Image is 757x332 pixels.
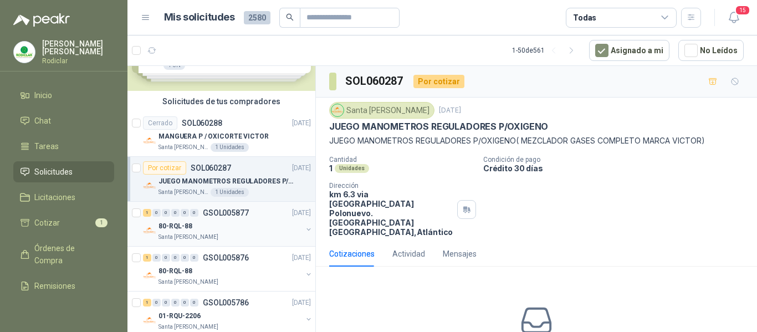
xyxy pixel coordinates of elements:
[164,9,235,25] h1: Mis solicitudes
[143,179,156,192] img: Company Logo
[329,156,474,164] p: Cantidad
[335,164,369,173] div: Unidades
[158,311,201,321] p: 01-RQU-2206
[143,116,177,130] div: Cerrado
[244,11,270,24] span: 2580
[292,208,311,218] p: [DATE]
[162,299,170,307] div: 0
[171,209,180,217] div: 0
[329,190,453,237] p: km 6.3 via [GEOGRAPHIC_DATA] Polonuevo. [GEOGRAPHIC_DATA] [GEOGRAPHIC_DATA] , Atlántico
[158,188,208,197] p: Santa [PERSON_NAME]
[143,296,313,331] a: 1 0 0 0 0 0 GSOL005786[DATE] Company Logo01-RQU-2206Santa [PERSON_NAME]
[143,206,313,242] a: 1 0 0 0 0 0 GSOL005877[DATE] Company Logo80-RQL-88Santa [PERSON_NAME]
[589,40,669,61] button: Asignado a mi
[286,13,294,21] span: search
[211,143,249,152] div: 1 Unidades
[42,58,114,64] p: Rodiclar
[13,13,70,27] img: Logo peakr
[413,75,464,88] div: Por cotizar
[162,254,170,262] div: 0
[152,299,161,307] div: 0
[678,40,744,61] button: No Leídos
[190,299,198,307] div: 0
[292,298,311,308] p: [DATE]
[34,115,51,127] span: Chat
[331,104,344,116] img: Company Logo
[34,217,60,229] span: Cotizar
[162,209,170,217] div: 0
[13,136,114,157] a: Tareas
[158,266,192,277] p: 80-RQL-88
[329,102,434,119] div: Santa [PERSON_NAME]
[512,42,580,59] div: 1 - 50 de 561
[13,301,114,322] a: Configuración
[127,112,315,157] a: CerradoSOL060288[DATE] Company LogoMANGUERA P / OXICORTE VICTORSanta [PERSON_NAME]1 Unidades
[34,89,52,101] span: Inicio
[95,218,108,227] span: 1
[127,157,315,202] a: Por cotizarSOL060287[DATE] Company LogoJUEGO MANOMETROS REGULADORES P/OXIGENOSanta [PERSON_NAME]1...
[292,253,311,263] p: [DATE]
[34,280,75,292] span: Remisiones
[13,187,114,208] a: Licitaciones
[483,164,753,173] p: Crédito 30 días
[143,254,151,262] div: 1
[329,135,744,147] p: JUEGO MANOMETROS REGULADORES P/OXIGENO( MEZCLADOR GASES COMPLETO MARCA VICTOR)
[329,248,375,260] div: Cotizaciones
[181,254,189,262] div: 0
[34,166,73,178] span: Solicitudes
[143,161,186,175] div: Por cotizar
[14,42,35,63] img: Company Logo
[190,209,198,217] div: 0
[143,209,151,217] div: 1
[158,278,218,287] p: Santa [PERSON_NAME]
[13,212,114,233] a: Cotizar1
[203,254,249,262] p: GSOL005876
[329,121,548,132] p: JUEGO MANOMETROS REGULADORES P/OXIGENO
[42,40,114,55] p: [PERSON_NAME] [PERSON_NAME]
[483,156,753,164] p: Condición de pago
[158,233,218,242] p: Santa [PERSON_NAME]
[439,105,461,116] p: [DATE]
[392,248,425,260] div: Actividad
[143,134,156,147] img: Company Logo
[171,299,180,307] div: 0
[345,73,405,90] h3: SOL060287
[573,12,596,24] div: Todas
[143,299,151,307] div: 1
[329,164,333,173] p: 1
[329,182,453,190] p: Dirección
[152,254,161,262] div: 0
[292,118,311,129] p: [DATE]
[292,163,311,173] p: [DATE]
[34,140,59,152] span: Tareas
[158,131,269,142] p: MANGUERA P / OXICORTE VICTOR
[203,209,249,217] p: GSOL005877
[143,224,156,237] img: Company Logo
[158,323,218,331] p: Santa [PERSON_NAME]
[171,254,180,262] div: 0
[13,161,114,182] a: Solicitudes
[158,176,296,187] p: JUEGO MANOMETROS REGULADORES P/OXIGENO
[13,85,114,106] a: Inicio
[13,238,114,271] a: Órdenes de Compra
[443,248,477,260] div: Mensajes
[203,299,249,307] p: GSOL005786
[143,251,313,287] a: 1 0 0 0 0 0 GSOL005876[DATE] Company Logo80-RQL-88Santa [PERSON_NAME]
[152,209,161,217] div: 0
[34,242,104,267] span: Órdenes de Compra
[211,188,249,197] div: 1 Unidades
[158,143,208,152] p: Santa [PERSON_NAME]
[143,269,156,282] img: Company Logo
[34,191,75,203] span: Licitaciones
[724,8,744,28] button: 15
[127,91,315,112] div: Solicitudes de tus compradores
[735,5,750,16] span: 15
[13,275,114,297] a: Remisiones
[181,299,189,307] div: 0
[13,110,114,131] a: Chat
[158,221,192,232] p: 80-RQL-88
[143,314,156,327] img: Company Logo
[190,254,198,262] div: 0
[191,164,231,172] p: SOL060287
[181,209,189,217] div: 0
